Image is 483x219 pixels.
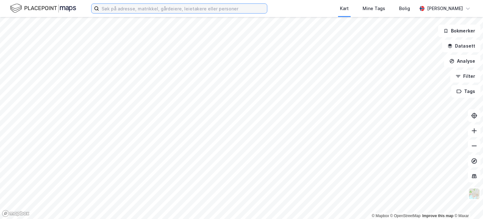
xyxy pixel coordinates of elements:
[363,5,385,12] div: Mine Tags
[340,5,349,12] div: Kart
[399,5,410,12] div: Bolig
[10,3,76,14] img: logo.f888ab2527a4732fd821a326f86c7f29.svg
[99,4,267,13] input: Søk på adresse, matrikkel, gårdeiere, leietakere eller personer
[427,5,463,12] div: [PERSON_NAME]
[452,189,483,219] div: Kontrollprogram for chat
[452,189,483,219] iframe: Chat Widget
